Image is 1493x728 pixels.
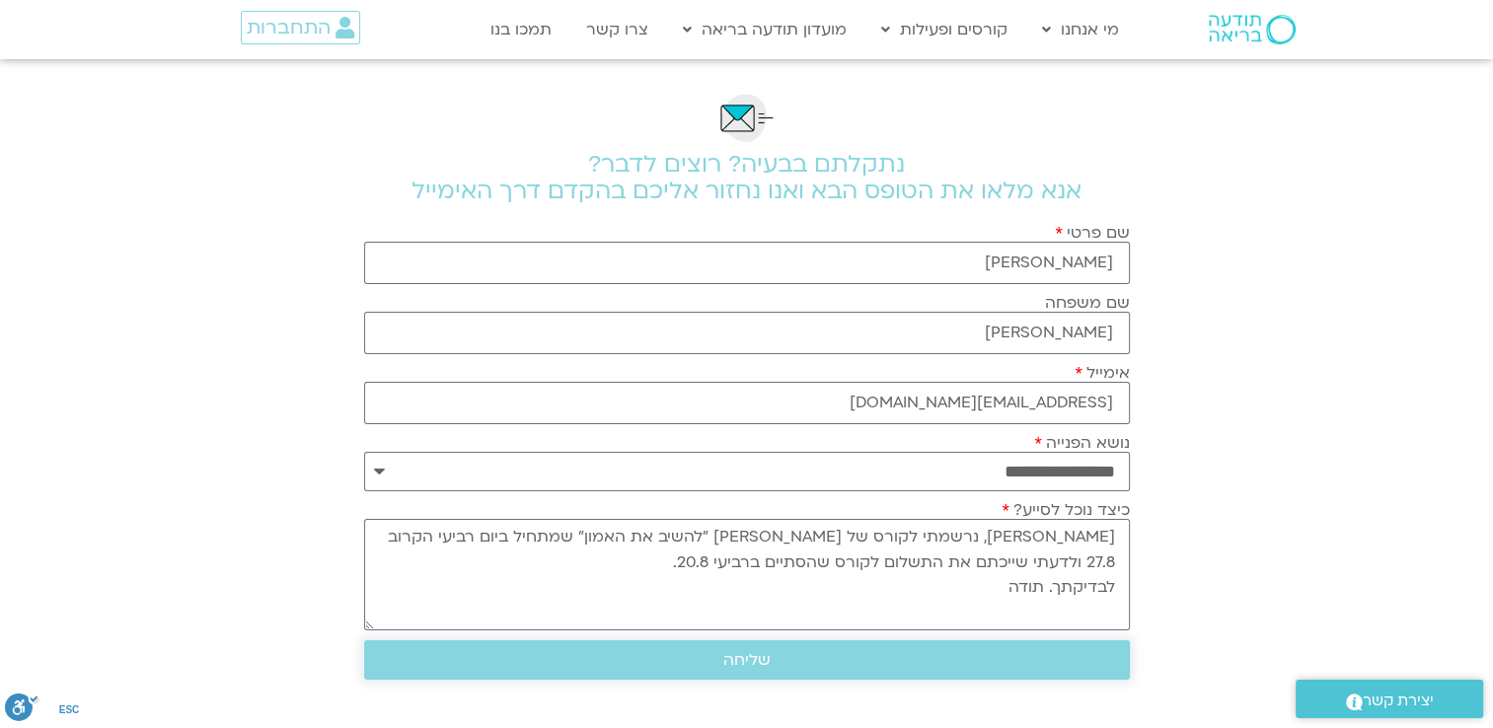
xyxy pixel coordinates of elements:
[1002,501,1130,519] label: כיצד נוכל לסייע?
[871,11,1017,48] a: קורסים ופעילות
[364,382,1130,424] input: אימייל
[723,651,771,669] span: שליחה
[1363,688,1434,714] span: יצירת קשר
[364,312,1130,354] input: שם משפחה
[1032,11,1129,48] a: מי אנחנו
[1045,294,1130,312] label: שם משפחה
[481,11,561,48] a: תמכו בנו
[1034,434,1130,452] label: נושא הפנייה
[364,640,1130,680] button: שליחה
[673,11,857,48] a: מועדון תודעה בריאה
[364,224,1130,690] form: טופס חדש
[1075,364,1130,382] label: אימייל
[364,151,1130,204] h2: נתקלתם בבעיה? רוצים לדבר? אנא מלאו את הטופס הבא ואנו נחזור אליכם בהקדם דרך האימייל
[576,11,658,48] a: צרו קשר
[364,242,1130,284] input: שם פרטי
[1055,224,1130,242] label: שם פרטי
[1209,15,1296,44] img: תודעה בריאה
[1296,680,1483,718] a: יצירת קשר
[247,17,331,38] span: התחברות
[241,11,360,44] a: התחברות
